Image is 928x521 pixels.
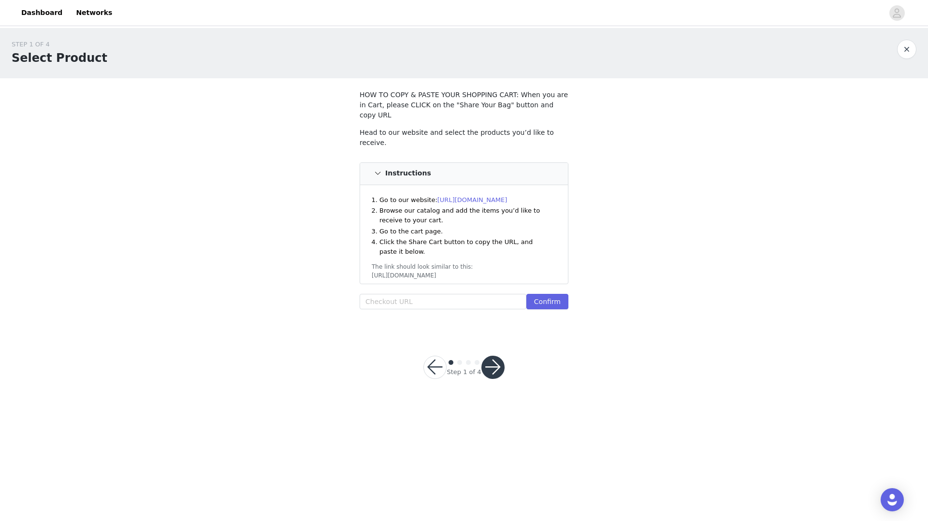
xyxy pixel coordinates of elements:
li: Go to our website: [379,195,551,205]
div: STEP 1 OF 4 [12,40,107,49]
p: Head to our website and select the products you’d like to receive. [360,128,568,148]
h1: Select Product [12,49,107,67]
a: Networks [70,2,118,24]
div: Step 1 of 4 [447,367,481,377]
p: HOW TO COPY & PASTE YOUR SHOPPING CART: When you are in Cart, please CLICK on the "Share Your Bag... [360,90,568,120]
div: The link should look similar to this: [372,262,556,271]
div: Open Intercom Messenger [881,488,904,511]
h4: Instructions [385,170,431,177]
li: Go to the cart page. [379,227,551,236]
div: [URL][DOMAIN_NAME] [372,271,556,280]
button: Confirm [526,294,568,309]
input: Checkout URL [360,294,526,309]
li: Browse our catalog and add the items you’d like to receive to your cart. [379,206,551,225]
div: avatar [892,5,901,21]
a: Dashboard [15,2,68,24]
li: Click the Share Cart button to copy the URL, and paste it below. [379,237,551,256]
a: [URL][DOMAIN_NAME] [437,196,507,203]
